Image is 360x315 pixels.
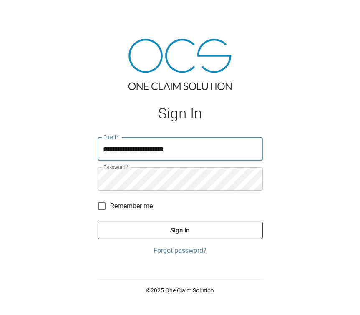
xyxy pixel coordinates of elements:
[103,134,119,141] label: Email
[111,201,153,211] span: Remember me
[98,246,263,256] a: Forgot password?
[10,5,43,22] img: ocs-logo-white-transparent.png
[103,164,128,171] label: Password
[98,222,263,239] button: Sign In
[98,286,263,295] p: © 2025 One Claim Solution
[128,39,232,90] img: ocs-logo-tra.png
[98,105,263,122] h1: Sign In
